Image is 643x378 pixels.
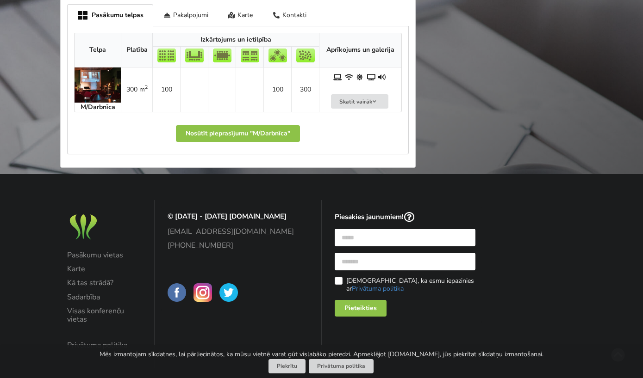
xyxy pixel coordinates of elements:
a: Karte [67,265,142,273]
td: 300 m [121,67,152,112]
a: Kā tas strādā? [67,279,142,287]
th: Telpa [75,33,121,67]
img: BalticMeetingRooms on Twitter [219,283,238,302]
button: Nosūtīt pieprasījumu "M/Darbnīca" [176,125,300,142]
span: WiFi [345,73,354,82]
div: Pasākumu telpas [67,4,153,26]
a: [PHONE_NUMBER] [168,241,309,250]
button: Piekrītu [268,359,306,373]
span: Iebūvēta audio sistēma [378,73,387,82]
p: Piesakies jaunumiem! [335,212,476,223]
strong: M/Darbnīca [81,103,115,111]
img: Pieņemšana [296,49,315,62]
img: Baltic Meeting Rooms [67,212,100,242]
a: [EMAIL_ADDRESS][DOMAIN_NAME] [168,227,309,236]
a: Privātuma politika [309,359,374,373]
th: Platība [121,33,152,67]
div: Kontakti [262,4,316,26]
div: Pieteikties [335,300,387,317]
p: © [DATE] - [DATE] [DOMAIN_NAME] [168,212,309,221]
td: 100 [152,67,180,112]
a: Sadarbība [67,293,142,301]
sup: 2 [145,84,148,91]
th: Izkārtojums un ietilpība [152,33,319,47]
div: Pakalpojumi [153,4,218,26]
a: Visas konferenču vietas [67,307,142,324]
td: 300 [291,67,319,112]
span: Dabiskais apgaismojums [356,73,365,82]
img: Teātris [157,49,176,62]
a: Privātuma politika [67,341,142,349]
label: [DEMOGRAPHIC_DATA], ka esmu iepazinies ar [335,277,476,293]
div: Karte [218,4,263,26]
td: 100 [263,67,291,112]
img: BalticMeetingRooms on Facebook [168,283,186,302]
img: BalticMeetingRooms on Instagram [194,283,212,302]
img: U-Veids [185,49,204,62]
img: Pasākumu telpas | Rīga | M/Darbnīca | bilde [75,67,121,103]
th: Aprīkojums un galerija [319,33,401,67]
span: Ar skatuvi [333,73,343,82]
span: Projektors un ekrāns [367,73,376,82]
button: Skatīt vairāk [331,94,388,109]
img: Klase [241,49,259,62]
img: Bankets [268,49,287,62]
a: Privātuma politika [352,284,404,293]
a: Pasākumu vietas [67,251,142,259]
img: Sapulce [213,49,231,62]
